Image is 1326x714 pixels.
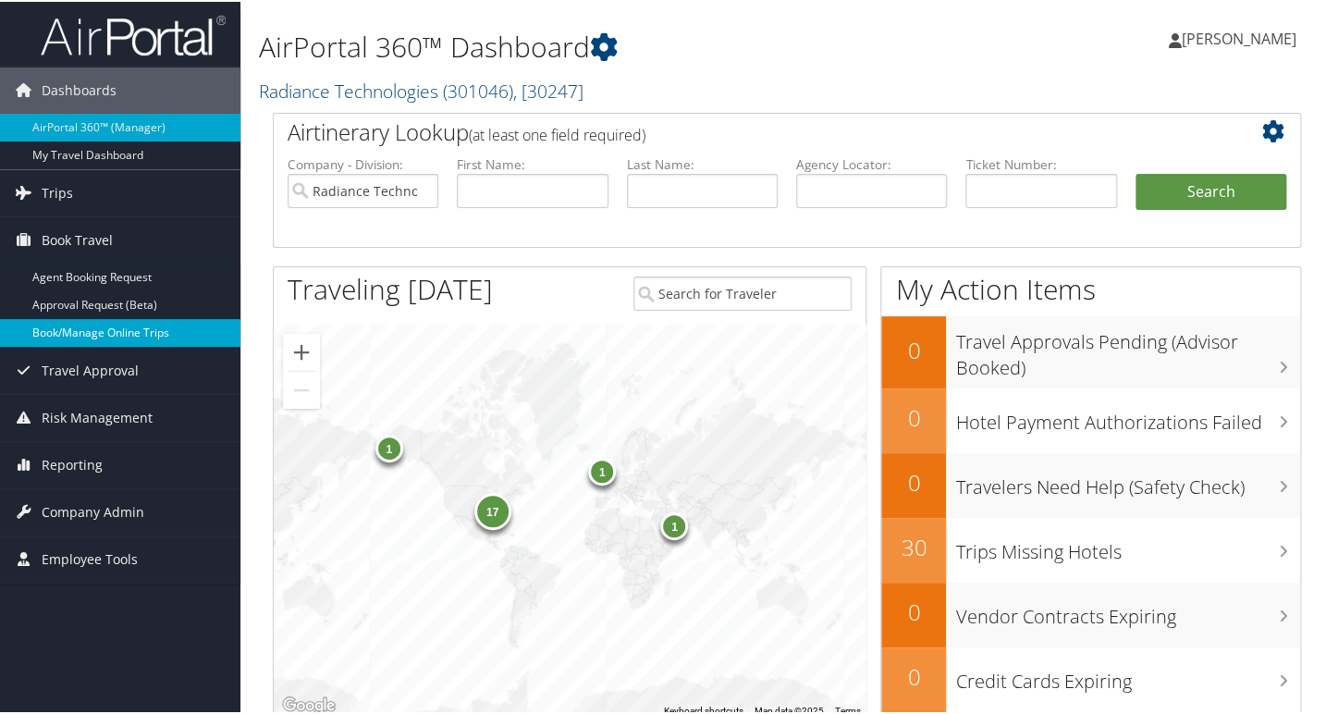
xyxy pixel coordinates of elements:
h3: Credit Cards Expiring [955,658,1300,693]
h1: AirPortal 360™ Dashboard [259,26,963,65]
h3: Trips Missing Hotels [955,528,1300,563]
h2: 30 [881,530,946,561]
a: 0Credit Cards Expiring [881,646,1300,710]
h2: Airtinerary Lookup [288,115,1201,146]
h3: Travel Approvals Pending (Advisor Booked) [955,318,1300,379]
button: Zoom in [283,332,320,369]
h1: Traveling [DATE] [288,268,493,307]
span: Map data ©2025 [754,704,823,714]
a: 0Travel Approvals Pending (Advisor Booked) [881,314,1300,386]
div: 17 [474,491,511,528]
label: Ticket Number: [965,154,1116,172]
h2: 0 [881,659,946,691]
button: Zoom out [283,370,320,407]
h2: 0 [881,400,946,432]
a: [PERSON_NAME] [1169,9,1315,65]
div: 1 [588,455,616,483]
span: Risk Management [42,393,153,439]
a: 0Vendor Contracts Expiring [881,581,1300,646]
h1: My Action Items [881,268,1300,307]
span: Company Admin [42,487,144,534]
h2: 0 [881,595,946,626]
span: Dashboards [42,66,117,112]
span: [PERSON_NAME] [1182,27,1296,47]
span: ( 301046 ) [443,77,513,102]
span: (at least one field required) [469,123,645,143]
img: airportal-logo.png [41,12,226,55]
a: Terms (opens in new tab) [834,704,860,714]
span: Book Travel [42,215,113,262]
label: Last Name: [627,154,778,172]
a: 0Travelers Need Help (Safety Check) [881,451,1300,516]
h3: Vendor Contracts Expiring [955,593,1300,628]
div: 1 [375,433,403,461]
h3: Travelers Need Help (Safety Check) [955,463,1300,499]
label: First Name: [457,154,608,172]
span: Travel Approval [42,346,139,392]
h2: 0 [881,333,946,364]
span: Trips [42,168,73,215]
span: Employee Tools [42,535,138,581]
span: , [ 30247 ] [513,77,583,102]
div: 1 [661,511,689,538]
h3: Hotel Payment Authorizations Failed [955,399,1300,434]
label: Agency Locator: [796,154,947,172]
a: 0Hotel Payment Authorizations Failed [881,387,1300,451]
span: Reporting [42,440,103,486]
input: Search for Traveler [633,275,853,309]
a: 30Trips Missing Hotels [881,516,1300,581]
button: Search [1136,172,1286,209]
a: Radiance Technologies [259,77,583,102]
label: Company - Division: [288,154,438,172]
h2: 0 [881,465,946,497]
